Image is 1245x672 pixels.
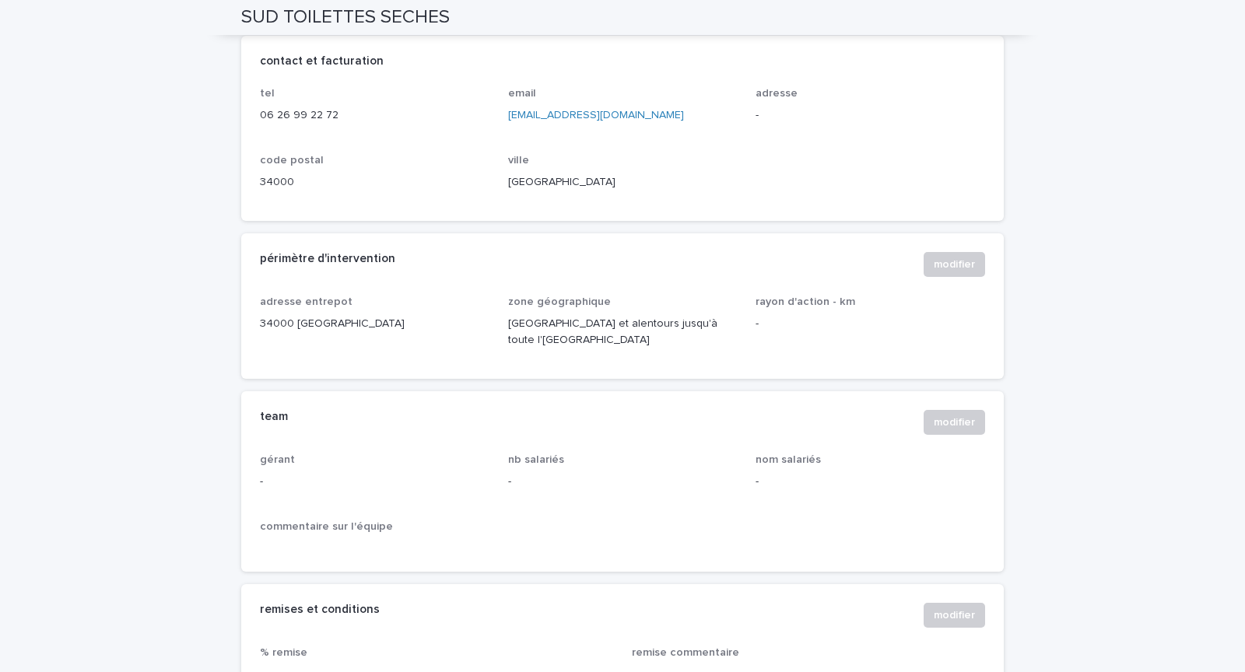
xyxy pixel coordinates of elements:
p: [GEOGRAPHIC_DATA] [508,174,738,191]
span: rayon d'action - km [756,296,855,307]
p: - [756,316,985,332]
span: modifier [934,607,975,623]
span: gérant [260,454,295,465]
p: - [260,474,489,490]
span: modifier [934,415,975,430]
a: [EMAIL_ADDRESS][DOMAIN_NAME] [508,110,684,121]
span: email [508,88,536,99]
h2: team [260,410,288,424]
button: modifier [924,252,985,277]
span: % remise [260,647,307,658]
span: ville [508,155,529,166]
button: modifier [924,603,985,628]
p: [GEOGRAPHIC_DATA] et alentours jusqu'à toute l'[GEOGRAPHIC_DATA] [508,316,738,348]
span: remise commentaire [632,647,739,658]
span: commentaire sur l'équipe [260,521,393,532]
span: adresse [756,88,798,99]
span: adresse entrepot [260,296,352,307]
span: nb salariés [508,454,564,465]
h2: SUD TOILETTES SECHES [241,6,450,29]
p: - [756,474,985,490]
p: 34000 [GEOGRAPHIC_DATA] [260,316,489,332]
span: code postal [260,155,324,166]
p: - [756,107,985,124]
h2: périmètre d'intervention [260,252,395,266]
p: 34000 [260,174,489,191]
span: tel [260,88,275,99]
span: modifier [934,257,975,272]
button: modifier [924,410,985,435]
h2: remises et conditions [260,603,380,617]
h2: contact et facturation [260,54,384,68]
p: 06 26 99 22 72 [260,107,489,124]
p: - [508,474,738,490]
span: nom salariés [756,454,821,465]
span: zone géographique [508,296,611,307]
